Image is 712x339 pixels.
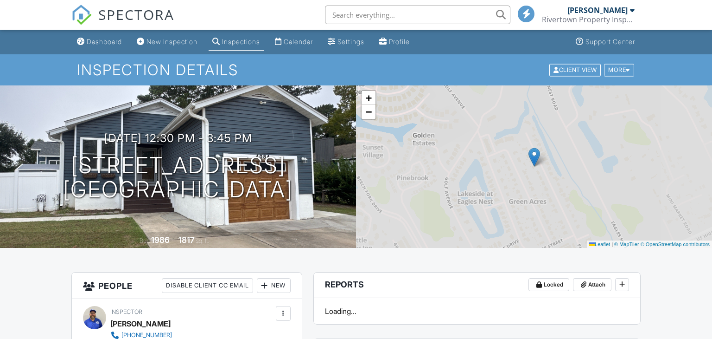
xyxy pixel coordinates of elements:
[325,6,510,24] input: Search everything...
[542,15,635,24] div: Rivertown Property Inspections
[87,38,122,46] div: Dashboard
[271,33,317,51] a: Calendar
[589,241,610,247] a: Leaflet
[73,33,126,51] a: Dashboard
[257,278,291,293] div: New
[585,38,635,46] div: Support Center
[72,273,302,299] h3: People
[362,91,375,105] a: Zoom in
[567,6,628,15] div: [PERSON_NAME]
[178,235,195,245] div: 1817
[375,33,413,51] a: Profile
[641,241,710,247] a: © OpenStreetMap contributors
[121,332,172,339] div: [PHONE_NUMBER]
[611,241,613,247] span: |
[222,38,260,46] div: Inspections
[98,5,174,24] span: SPECTORA
[366,92,372,104] span: +
[604,64,634,76] div: More
[284,38,313,46] div: Calendar
[110,317,171,331] div: [PERSON_NAME]
[549,64,601,76] div: Client View
[209,33,264,51] a: Inspections
[614,241,639,247] a: © MapTiler
[140,237,150,244] span: Built
[146,38,197,46] div: New Inspection
[77,62,635,78] h1: Inspection Details
[337,38,364,46] div: Settings
[324,33,368,51] a: Settings
[196,237,209,244] span: sq. ft.
[133,33,201,51] a: New Inspection
[528,148,540,167] img: Marker
[362,105,375,119] a: Zoom out
[63,153,293,202] h1: [STREET_ADDRESS] [GEOGRAPHIC_DATA]
[104,132,252,144] h3: [DATE] 12:30 pm - 3:45 pm
[389,38,410,46] div: Profile
[162,278,253,293] div: Disable Client CC Email
[71,13,174,32] a: SPECTORA
[572,33,639,51] a: Support Center
[366,106,372,117] span: −
[110,308,142,315] span: Inspector
[548,66,603,73] a: Client View
[151,235,170,245] div: 1986
[71,5,92,25] img: The Best Home Inspection Software - Spectora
